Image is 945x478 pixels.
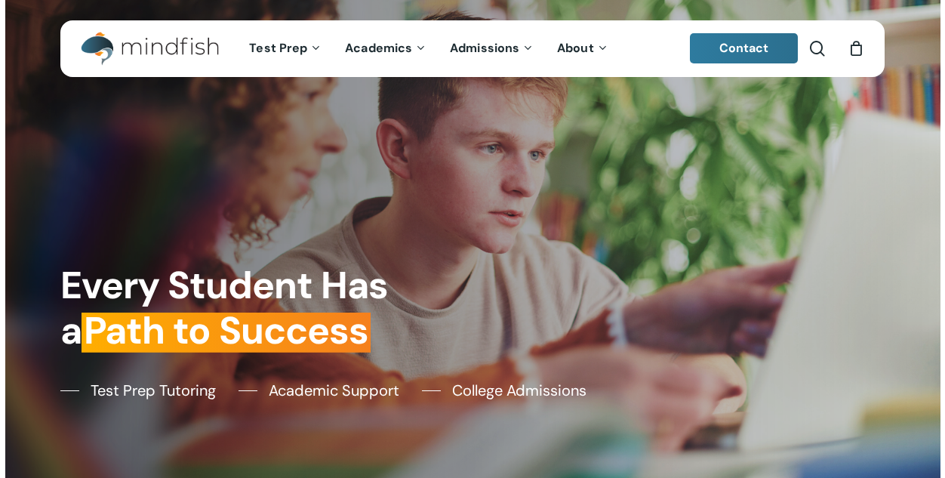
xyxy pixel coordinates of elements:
a: College Admissions [422,379,586,402]
span: Admissions [450,40,519,56]
a: Test Prep [238,42,334,55]
a: Test Prep Tutoring [60,379,216,402]
span: College Admissions [452,379,586,402]
a: Academic Support [239,379,399,402]
a: Admissions [439,42,546,55]
header: Main Menu [60,20,885,77]
span: Academics [345,40,412,56]
span: Contact [719,40,769,56]
span: About [557,40,594,56]
a: Cart [848,40,864,57]
a: Contact [690,33,799,63]
em: Path to Success [82,306,371,356]
h1: Every Student Has a [60,263,463,353]
a: Academics [334,42,439,55]
a: About [546,42,620,55]
span: Test Prep Tutoring [91,379,216,402]
nav: Main Menu [238,20,620,77]
span: Academic Support [269,379,399,402]
span: Test Prep [249,40,307,56]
